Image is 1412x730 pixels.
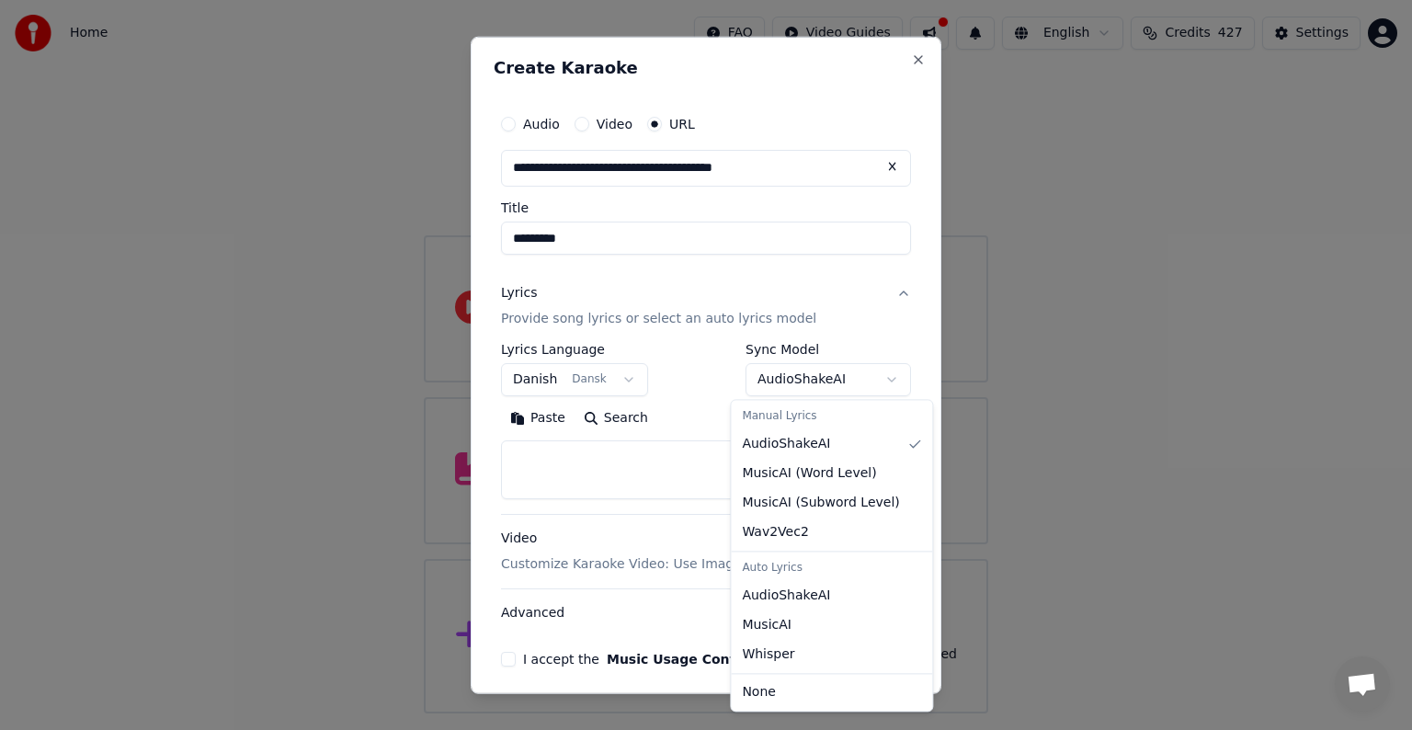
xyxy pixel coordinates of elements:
[742,494,899,512] span: MusicAI ( Subword Level )
[742,464,876,483] span: MusicAI ( Word Level )
[734,404,928,429] div: Manual Lyrics
[742,645,794,664] span: Whisper
[742,587,830,605] span: AudioShakeAI
[734,555,928,581] div: Auto Lyrics
[742,616,791,634] span: MusicAI
[742,523,808,542] span: Wav2Vec2
[742,435,830,453] span: AudioShakeAI
[742,683,776,701] span: None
